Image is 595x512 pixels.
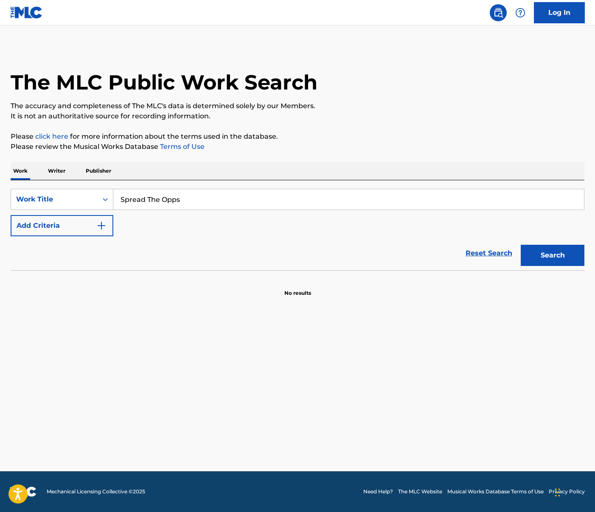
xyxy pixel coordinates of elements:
img: MLC Logo [10,6,43,19]
img: search [493,8,503,18]
p: The accuracy and completeness of The MLC's data is determined solely by our Members. [11,101,584,111]
h1: The MLC Public Work Search [11,70,317,95]
a: Terms of Use [158,143,205,151]
p: Please review the Musical Works Database [11,142,584,152]
div: Work Title [16,194,93,204]
p: Please for more information about the terms used in the database. [11,131,584,142]
a: Musical Works Database Terms of Use [447,488,544,495]
p: No results [284,279,311,297]
p: It is not an authoritative source for recording information. [11,111,584,121]
a: Reset Search [461,244,516,263]
div: Drag [555,480,560,505]
p: Writer [45,162,68,180]
div: Help [512,4,529,21]
img: 9d2ae6d4665cec9f34b9.svg [96,221,107,231]
a: The MLC Website [398,488,442,495]
a: click here [35,132,68,140]
a: Privacy Policy [549,488,585,495]
img: help [515,8,525,18]
span: Mechanical Licensing Collective © 2025 [47,488,145,495]
a: Log In [534,2,585,23]
p: Work [11,162,30,180]
a: Need Help? [363,488,393,495]
img: logo [10,487,36,497]
p: Publisher [83,162,114,180]
button: Search [521,245,584,266]
form: Search Form [11,189,584,270]
iframe: Chat Widget [553,471,595,512]
a: Public Search [490,4,507,21]
button: Add Criteria [11,215,113,236]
